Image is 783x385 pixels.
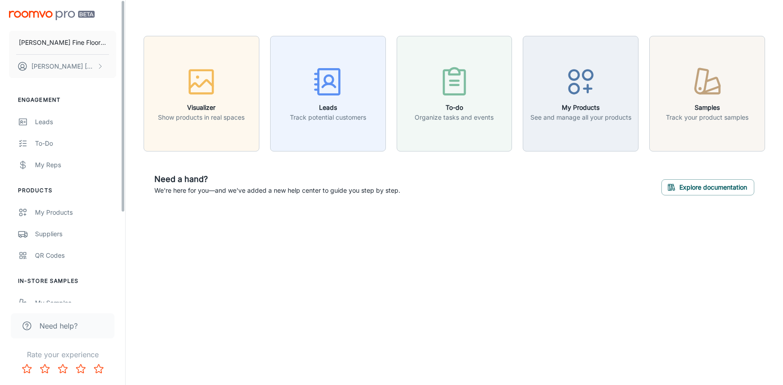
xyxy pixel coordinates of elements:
[649,88,765,97] a: SamplesTrack your product samples
[35,229,116,239] div: Suppliers
[523,36,639,151] button: My ProductsSee and manage all your products
[270,88,386,97] a: LeadsTrack potential customers
[290,103,366,112] h6: Leads
[666,112,748,122] p: Track your product samples
[158,103,245,112] h6: Visualizer
[523,88,639,97] a: My ProductsSee and manage all your products
[661,179,754,195] button: Explore documentation
[530,112,631,122] p: See and manage all your products
[154,173,400,186] h6: Need a hand?
[144,36,259,151] button: VisualizerShow products in real spaces
[35,160,116,170] div: My Reps
[9,55,116,78] button: [PERSON_NAME] [PERSON_NAME]
[530,103,631,112] h6: My Products
[270,36,386,151] button: LeadsTrack potential customers
[661,182,754,191] a: Explore documentation
[397,36,512,151] button: To-doOrganize tasks and events
[35,208,116,217] div: My Products
[158,112,245,122] p: Show products in real spaces
[9,31,116,54] button: [PERSON_NAME] Fine Floors, Inc
[19,38,106,48] p: [PERSON_NAME] Fine Floors, Inc
[649,36,765,151] button: SamplesTrack your product samples
[666,103,748,112] h6: Samples
[154,186,400,195] p: We're here for you—and we've added a new help center to guide you step by step.
[9,11,95,20] img: Roomvo PRO Beta
[31,61,95,71] p: [PERSON_NAME] [PERSON_NAME]
[415,103,494,112] h6: To-do
[35,117,116,127] div: Leads
[415,112,494,122] p: Organize tasks and events
[397,88,512,97] a: To-doOrganize tasks and events
[290,112,366,122] p: Track potential customers
[35,138,116,148] div: To-do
